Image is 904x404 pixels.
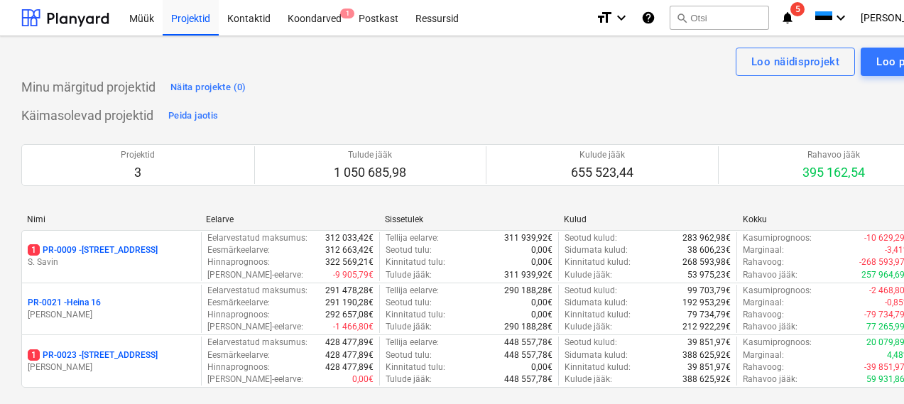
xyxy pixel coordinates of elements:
[27,214,195,224] div: Nimi
[565,244,628,256] p: Sidumata kulud :
[531,297,552,309] p: 0,00€
[325,309,374,321] p: 292 657,08€
[207,337,307,349] p: Eelarvestatud maksumus :
[802,149,865,161] p: Rahavoo jääk
[325,349,374,361] p: 428 477,89€
[207,232,307,244] p: Eelarvestatud maksumus :
[743,232,812,244] p: Kasumiprognoos :
[565,373,612,386] p: Kulude jääk :
[743,349,784,361] p: Marginaal :
[687,337,731,349] p: 39 851,97€
[207,285,307,297] p: Eelarvestatud maksumus :
[687,244,731,256] p: 38 606,23€
[565,321,612,333] p: Kulude jääk :
[531,244,552,256] p: 0,00€
[207,244,270,256] p: Eesmärkeelarve :
[167,76,250,99] button: Näita projekte (0)
[28,244,158,256] p: PR-0009 - [STREET_ADDRESS]
[504,337,552,349] p: 448 557,78€
[334,149,406,161] p: Tulude jääk
[207,256,270,268] p: Hinnaprognoos :
[682,321,731,333] p: 212 922,29€
[168,108,218,124] div: Peida jaotis
[682,373,731,386] p: 388 625,92€
[743,373,797,386] p: Rahavoo jääk :
[504,285,552,297] p: 290 188,28€
[743,309,784,321] p: Rahavoog :
[207,349,270,361] p: Eesmärkeelarve :
[743,256,784,268] p: Rahavoog :
[386,361,445,373] p: Kinnitatud tulu :
[565,269,612,281] p: Kulude jääk :
[386,232,439,244] p: Tellija eelarve :
[504,232,552,244] p: 311 939,92€
[565,309,631,321] p: Kinnitatud kulud :
[121,164,155,181] p: 3
[386,349,432,361] p: Seotud tulu :
[386,297,432,309] p: Seotud tulu :
[743,269,797,281] p: Rahavoo jääk :
[207,321,303,333] p: [PERSON_NAME]-eelarve :
[170,80,246,96] div: Näita projekte (0)
[206,214,374,224] div: Eelarve
[325,337,374,349] p: 428 477,89€
[682,256,731,268] p: 268 593,98€
[571,164,633,181] p: 655 523,44
[333,269,374,281] p: -9 905,79€
[687,285,731,297] p: 99 703,79€
[386,285,439,297] p: Tellija eelarve :
[504,321,552,333] p: 290 188,28€
[21,107,153,124] p: Käimasolevad projektid
[28,297,101,309] p: PR-0021 - Heina 16
[743,285,812,297] p: Kasumiprognoos :
[531,361,552,373] p: 0,00€
[687,309,731,321] p: 79 734,79€
[207,373,303,386] p: [PERSON_NAME]-eelarve :
[386,337,439,349] p: Tellija eelarve :
[504,269,552,281] p: 311 939,92€
[207,297,270,309] p: Eesmärkeelarve :
[28,309,195,321] p: [PERSON_NAME]
[833,336,904,404] iframe: Chat Widget
[28,297,195,321] div: PR-0021 -Heina 16[PERSON_NAME]
[325,285,374,297] p: 291 478,28€
[28,349,40,361] span: 1
[352,373,374,386] p: 0,00€
[743,337,812,349] p: Kasumiprognoos :
[28,349,195,373] div: 1PR-0023 -[STREET_ADDRESS][PERSON_NAME]
[687,361,731,373] p: 39 851,97€
[340,9,354,18] span: 1
[682,297,731,309] p: 192 953,29€
[325,361,374,373] p: 428 477,89€
[687,269,731,281] p: 53 975,23€
[565,349,628,361] p: Sidumata kulud :
[207,269,303,281] p: [PERSON_NAME]-eelarve :
[386,256,445,268] p: Kinnitatud tulu :
[504,373,552,386] p: 448 557,78€
[28,256,195,268] p: S. Savin
[565,285,617,297] p: Seotud kulud :
[21,79,156,96] p: Minu märgitud projektid
[743,244,784,256] p: Marginaal :
[531,309,552,321] p: 0,00€
[802,164,865,181] p: 395 162,54
[165,104,222,127] button: Peida jaotis
[386,309,445,321] p: Kinnitatud tulu :
[207,361,270,373] p: Hinnaprognoos :
[531,256,552,268] p: 0,00€
[682,232,731,244] p: 283 962,98€
[682,349,731,361] p: 388 625,92€
[333,321,374,333] p: -1 466,80€
[743,361,784,373] p: Rahavoog :
[565,256,631,268] p: Kinnitatud kulud :
[565,361,631,373] p: Kinnitatud kulud :
[325,232,374,244] p: 312 033,42€
[386,269,432,281] p: Tulude jääk :
[334,164,406,181] p: 1 050 685,98
[751,53,839,71] div: Loo näidisprojekt
[325,244,374,256] p: 312 663,42€
[743,321,797,333] p: Rahavoo jääk :
[386,321,432,333] p: Tulude jääk :
[565,337,617,349] p: Seotud kulud :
